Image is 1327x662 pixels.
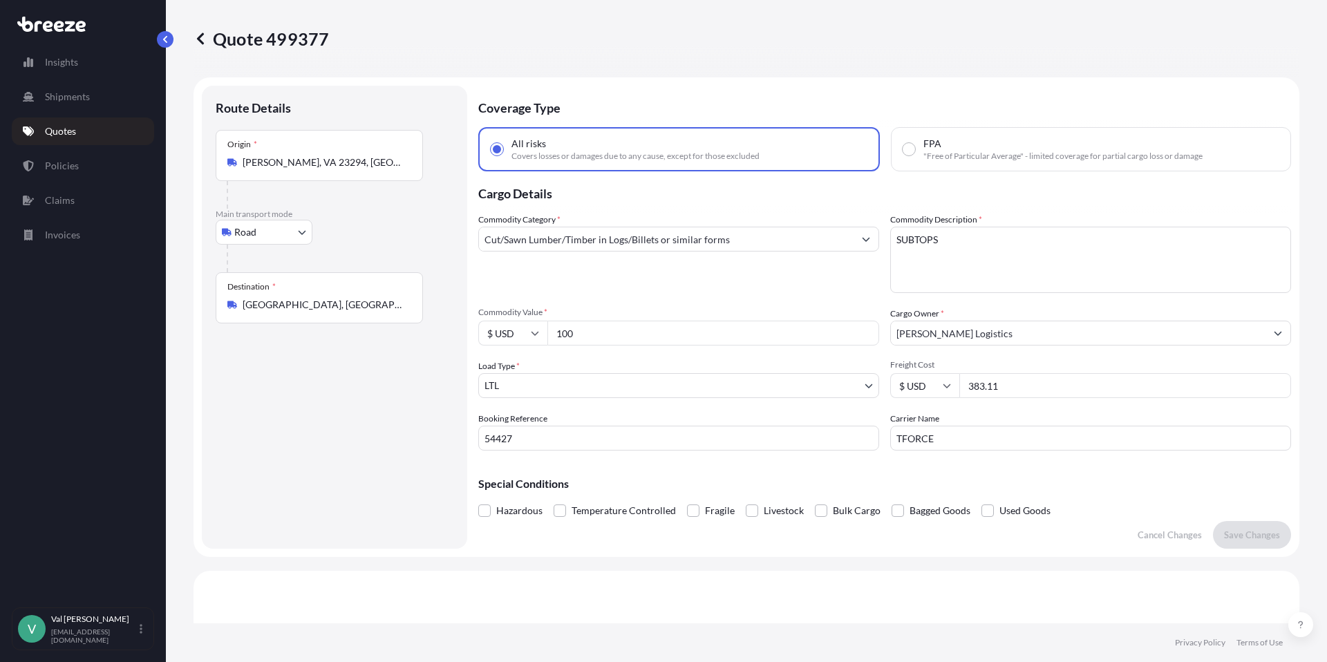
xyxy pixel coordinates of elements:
input: Select a commodity type [479,227,854,252]
span: "Free of Particular Average" - limited coverage for partial cargo loss or damage [923,151,1203,162]
span: FPA [923,137,941,151]
a: Claims [12,187,154,214]
a: Privacy Policy [1175,637,1225,648]
span: Bagged Goods [910,500,970,521]
button: Save Changes [1213,521,1291,549]
input: Enter name [890,426,1291,451]
span: Covers losses or damages due to any cause, except for those excluded [511,151,760,162]
input: Origin [243,155,406,169]
span: V [28,622,36,636]
div: Destination [227,281,276,292]
p: Insights [45,55,78,69]
p: Invoices [45,228,80,242]
button: Show suggestions [854,227,878,252]
button: Select transport [216,220,312,245]
span: Used Goods [999,500,1051,521]
label: Cargo Owner [890,307,944,321]
input: Full name [891,321,1265,346]
a: Terms of Use [1236,637,1283,648]
p: Quotes [45,124,76,138]
span: Fragile [705,500,735,521]
button: Show suggestions [1265,321,1290,346]
p: Save Changes [1224,528,1280,542]
p: Val [PERSON_NAME] [51,614,137,625]
p: Main transport mode [216,209,453,220]
span: Road [234,225,256,239]
textarea: SUBTOPS [890,227,1291,293]
span: Livestock [764,500,804,521]
input: Your internal reference [478,426,879,451]
p: Route Details [216,100,291,116]
p: Claims [45,193,75,207]
span: Hazardous [496,500,543,521]
p: Cancel Changes [1138,528,1202,542]
span: Load Type [478,359,520,373]
input: FPA"Free of Particular Average" - limited coverage for partial cargo loss or damage [903,143,915,155]
p: Quote 499377 [194,28,329,50]
label: Commodity Description [890,213,982,227]
p: [EMAIL_ADDRESS][DOMAIN_NAME] [51,627,137,644]
label: Booking Reference [478,412,547,426]
p: Shipments [45,90,90,104]
a: Insights [12,48,154,76]
p: Cargo Details [478,171,1291,213]
input: Enter amount [959,373,1291,398]
input: Type amount [547,321,879,346]
a: Shipments [12,83,154,111]
span: Freight Cost [890,359,1291,370]
p: Coverage Type [478,86,1291,127]
a: Invoices [12,221,154,249]
span: Commodity Value [478,307,879,318]
label: Commodity Category [478,213,561,227]
button: LTL [478,373,879,398]
span: Bulk Cargo [833,500,881,521]
a: Policies [12,152,154,180]
span: Temperature Controlled [572,500,676,521]
div: Origin [227,139,257,150]
span: All risks [511,137,546,151]
span: LTL [484,379,499,393]
input: All risksCovers losses or damages due to any cause, except for those excluded [491,143,503,155]
label: Carrier Name [890,412,939,426]
p: Policies [45,159,79,173]
button: Cancel Changes [1127,521,1213,549]
a: Quotes [12,117,154,145]
p: Special Conditions [478,478,1291,489]
input: Destination [243,298,406,312]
